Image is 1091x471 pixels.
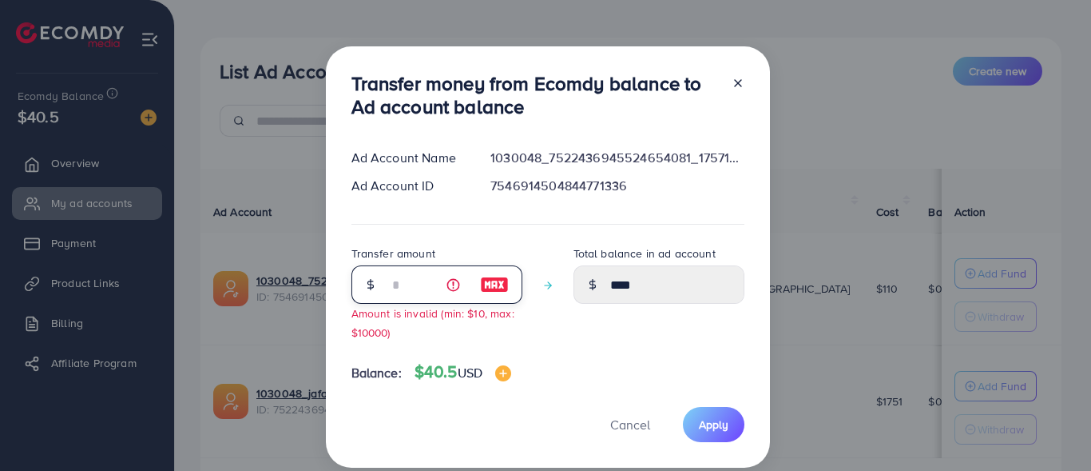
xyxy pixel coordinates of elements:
[590,407,670,441] button: Cancel
[415,362,511,382] h4: $40.5
[351,364,402,382] span: Balance:
[478,177,756,195] div: 7546914504844771336
[573,245,716,261] label: Total balance in ad account
[458,364,482,381] span: USD
[699,417,728,433] span: Apply
[683,407,744,441] button: Apply
[610,416,650,433] span: Cancel
[1023,399,1079,459] iframe: Chat
[495,365,511,381] img: image
[351,305,514,339] small: Amount is invalid (min: $10, max: $10000)
[351,245,435,261] label: Transfer amount
[478,149,756,167] div: 1030048_7522436945524654081_1757153410313
[339,149,478,167] div: Ad Account Name
[351,72,719,118] h3: Transfer money from Ecomdy balance to Ad account balance
[339,177,478,195] div: Ad Account ID
[480,275,509,294] img: image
